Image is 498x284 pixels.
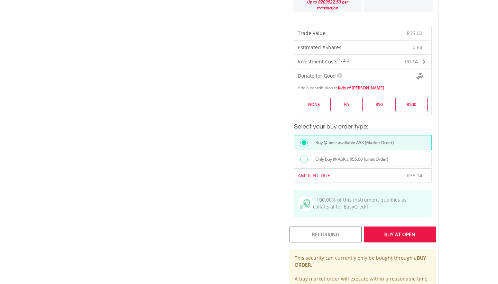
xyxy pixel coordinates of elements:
div: Add a contribution to [294,81,431,91]
span: Estimated #Shares [298,44,341,51]
label: Buy @ best available ASK (Market Order) [311,139,394,147]
label: R50 [363,98,395,111]
img: collateral-qualifying-green.svg [301,199,310,209]
h3: Select your buy order type: [294,122,432,132]
span: Trade Value [298,30,325,36]
div: Buy At Open [364,227,436,242]
span: R0.14 [405,58,418,65]
label: NONE [298,98,330,111]
span: Investment Costs [298,58,338,65]
span: AMOUNT DUE [298,172,330,179]
span: 100.00% of this instrument qualifies as collateral for EasyCredit. [313,196,407,210]
b: BUY ORDER [295,255,426,268]
span: R35.00 [407,30,422,36]
span: R35.14 [407,172,422,179]
div: Recurring [289,227,362,242]
img: Donte For Good [416,73,423,80]
label: R500 [395,98,428,111]
sup: 1, 2, 3 [339,58,349,63]
span: 0.64 [413,44,422,51]
span: Donate for Good [298,72,336,79]
label: Only buy @ ASK ≤ R55.00 (Limit Order) [311,156,389,163]
a: Kids of [PERSON_NAME] [338,85,384,91]
label: R5 [330,98,363,111]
